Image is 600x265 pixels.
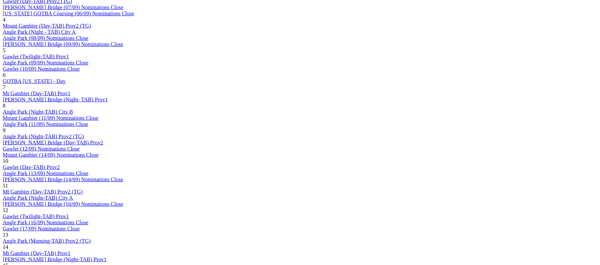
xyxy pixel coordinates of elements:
span: 4 [3,17,5,23]
a: Gawler (12/09) Nominations Close [3,146,80,152]
a: Angle Park (Morning-TAB) Prov2 (TG) [3,238,90,244]
a: Gawler (Day-TAB) Prov2 [3,164,60,170]
span: 13 [3,232,8,238]
a: Mount Gambier (11/09) Nominations Close [3,115,98,121]
a: Angle Park (Night-TAB) City A [3,195,73,201]
a: Mt Gambier (Day-TAB) Prov1 [3,250,70,256]
a: [PERSON_NAME] Bridge (09/09) Nominations Close [3,41,123,47]
span: 14 [3,244,8,250]
a: [PERSON_NAME] Bridge (07/09) Nominations Close [3,4,123,10]
a: Angle Park (Night - TAB) City A [3,29,76,35]
a: Mount Gambier (14/09) Nominations Close [3,152,99,158]
a: Angle Park (08/09) Nominations Close [3,35,88,41]
span: 5 [3,47,5,53]
a: [PERSON_NAME] Bridge (Night-TAB) Prov1 [3,256,107,262]
a: Angle Park (11/09) Nominations Close [3,121,88,127]
a: Angle Park (13/09) Nominations Close [3,170,88,176]
span: 11 [3,183,8,189]
a: Mount Gambier (Day-TAB) Prov2 (TG) [3,23,91,29]
a: Angle Park (09/09) Nominations Close [3,60,88,66]
a: [PERSON_NAME] Bridge (16/09) Nominations Close [3,201,123,207]
a: [PERSON_NAME] Bridge (Night- TAB) Prov1 [3,97,108,102]
span: 6 [3,72,5,78]
a: Gawler (10/09) Nominations Close [3,66,80,72]
a: [PERSON_NAME] Bridge (Day-TAB) Prov2 [3,140,103,145]
a: Angle Park (Night-TAB) City B [3,109,73,115]
a: Mt Gambier (Day-TAB) Prov1 [3,90,70,96]
span: 7 [3,84,5,90]
span: 9 [3,127,5,133]
a: Gawler (17/09) Nominations Close [3,226,80,232]
a: [US_STATE] GOTBA Coursing (06/09) Nominations Close [3,11,134,16]
a: GOTBA [US_STATE] - Day [3,78,66,84]
a: Gawler (Twilight-TAB) Prov1 [3,54,69,59]
span: 10 [3,158,8,164]
span: 8 [3,103,5,109]
a: Angle Park (16/09) Nominations Close [3,220,88,225]
a: Angle Park (Night-TAB) Prov2 (TG) [3,134,84,139]
a: [PERSON_NAME] Bridge (14/09) Nominations Close [3,177,123,182]
a: Gawler (Twilight-TAB) Prov1 [3,213,69,219]
a: Mt Gambier (Day-TAB) Prov2 (TG) [3,189,83,195]
span: 12 [3,207,8,213]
